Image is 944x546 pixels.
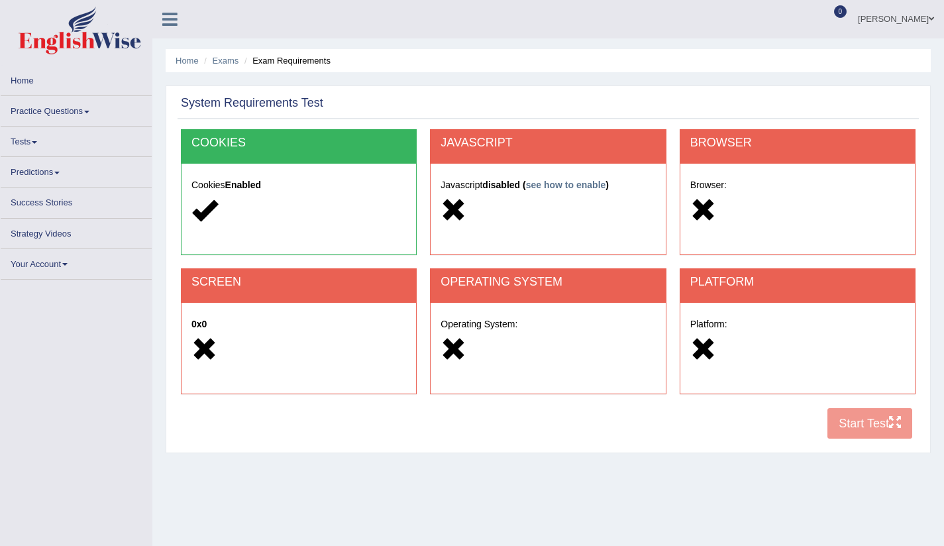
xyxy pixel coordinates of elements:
a: Practice Questions [1,96,152,122]
a: Home [176,56,199,66]
h5: Operating System: [441,319,655,329]
a: Your Account [1,249,152,275]
h2: BROWSER [690,136,905,150]
span: 0 [834,5,847,18]
h5: Browser: [690,180,905,190]
h2: SCREEN [191,276,406,289]
a: see how to enable [526,180,606,190]
a: Tests [1,127,152,152]
strong: disabled ( ) [482,180,609,190]
h2: OPERATING SYSTEM [441,276,655,289]
h5: Platform: [690,319,905,329]
h2: PLATFORM [690,276,905,289]
li: Exam Requirements [241,54,331,67]
h5: Javascript [441,180,655,190]
a: Home [1,66,152,91]
h2: JAVASCRIPT [441,136,655,150]
a: Strategy Videos [1,219,152,245]
strong: Enabled [225,180,261,190]
h2: COOKIES [191,136,406,150]
a: Success Stories [1,188,152,213]
h5: Cookies [191,180,406,190]
a: Exams [213,56,239,66]
strong: 0x0 [191,319,207,329]
a: Predictions [1,157,152,183]
h2: System Requirements Test [181,97,323,110]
